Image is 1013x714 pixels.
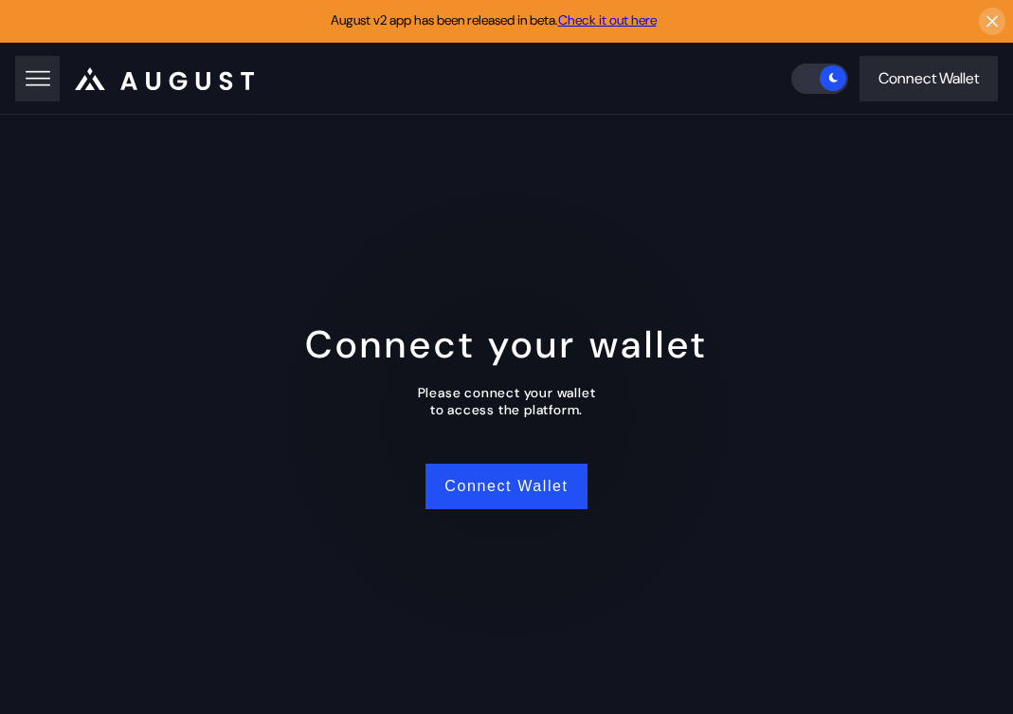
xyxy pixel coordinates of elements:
[425,464,587,509] button: Connect Wallet
[859,56,998,101] button: Connect Wallet
[331,11,657,28] span: August v2 app has been released in beta.
[878,68,979,88] div: Connect Wallet
[305,320,708,369] div: Connect your wallet
[418,384,596,418] div: Please connect your wallet to access the platform.
[558,11,657,28] a: Check it out here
